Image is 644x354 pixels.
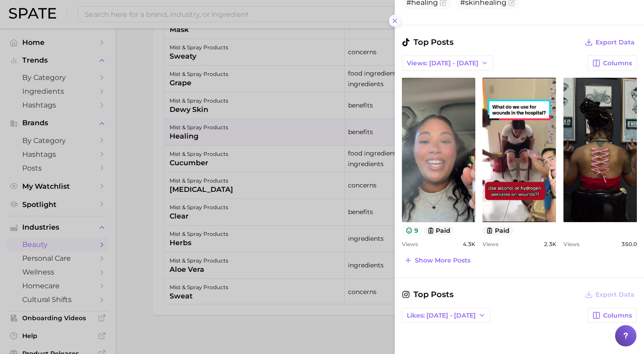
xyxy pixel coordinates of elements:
button: Likes: [DATE] - [DATE] [402,308,490,323]
button: Show more posts [402,254,473,266]
button: Export Data [583,36,637,48]
button: Export Data [583,288,637,301]
span: Export Data [595,39,635,46]
span: Show more posts [415,257,470,264]
span: 2.3k [544,241,556,247]
span: Top Posts [402,36,454,48]
span: Likes: [DATE] - [DATE] [407,312,476,319]
span: Views [563,241,579,247]
button: Views: [DATE] - [DATE] [402,56,493,71]
button: Columns [587,308,637,323]
span: Columns [603,312,632,319]
button: 9 [402,226,422,235]
span: Top Posts [402,288,454,301]
span: 350.0 [621,241,637,247]
button: paid [482,226,513,235]
span: 4.3k [463,241,475,247]
span: Columns [603,60,632,67]
span: Views: [DATE] - [DATE] [407,60,478,67]
span: Export Data [595,291,635,298]
button: Columns [587,56,637,71]
button: paid [424,226,454,235]
span: Views [482,241,498,247]
span: Views [402,241,418,247]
